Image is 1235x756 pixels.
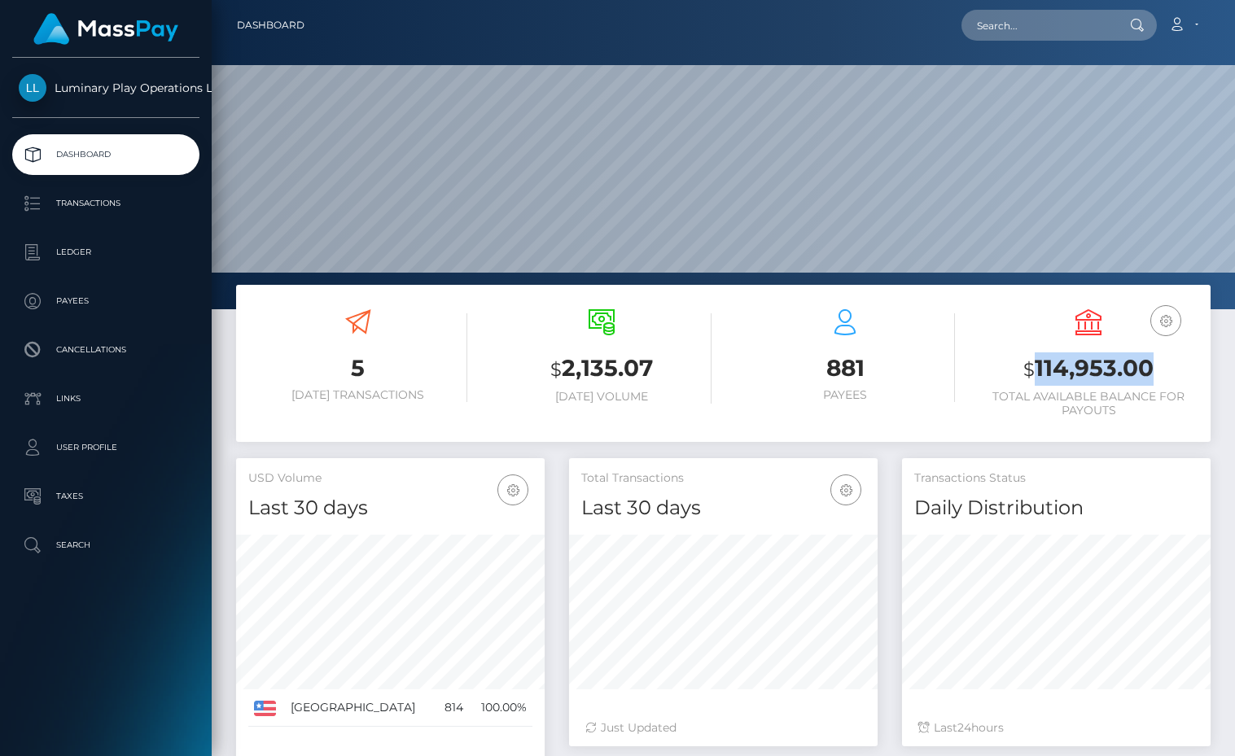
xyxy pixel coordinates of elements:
[12,378,199,419] a: Links
[237,8,304,42] a: Dashboard
[248,494,532,522] h4: Last 30 days
[469,689,532,727] td: 100.00%
[12,183,199,224] a: Transactions
[248,388,467,402] h6: [DATE] Transactions
[285,689,436,727] td: [GEOGRAPHIC_DATA]
[12,134,199,175] a: Dashboard
[979,352,1198,386] h3: 114,953.00
[19,191,193,216] p: Transactions
[12,232,199,273] a: Ledger
[581,470,865,487] h5: Total Transactions
[914,470,1198,487] h5: Transactions Status
[914,494,1198,522] h4: Daily Distribution
[979,390,1198,417] h6: Total Available Balance for Payouts
[12,525,199,566] a: Search
[957,720,971,735] span: 24
[12,427,199,468] a: User Profile
[19,74,46,102] img: Luminary Play Operations Limited
[19,435,193,460] p: User Profile
[961,10,1115,41] input: Search...
[736,352,955,384] h3: 881
[248,470,532,487] h5: USD Volume
[33,13,178,45] img: MassPay Logo
[19,533,193,557] p: Search
[492,352,711,386] h3: 2,135.07
[550,358,562,381] small: $
[12,81,199,95] span: Luminary Play Operations Limited
[19,484,193,509] p: Taxes
[736,388,955,402] h6: Payees
[1023,358,1035,381] small: $
[19,387,193,411] p: Links
[12,476,199,517] a: Taxes
[248,352,467,384] h3: 5
[436,689,469,727] td: 814
[581,494,865,522] h4: Last 30 days
[585,719,861,736] div: Just Updated
[19,289,193,313] p: Payees
[19,142,193,167] p: Dashboard
[19,240,193,264] p: Ledger
[12,281,199,321] a: Payees
[19,338,193,362] p: Cancellations
[492,390,711,404] h6: [DATE] Volume
[12,330,199,370] a: Cancellations
[254,701,276,715] img: US.png
[918,719,1194,736] div: Last hours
